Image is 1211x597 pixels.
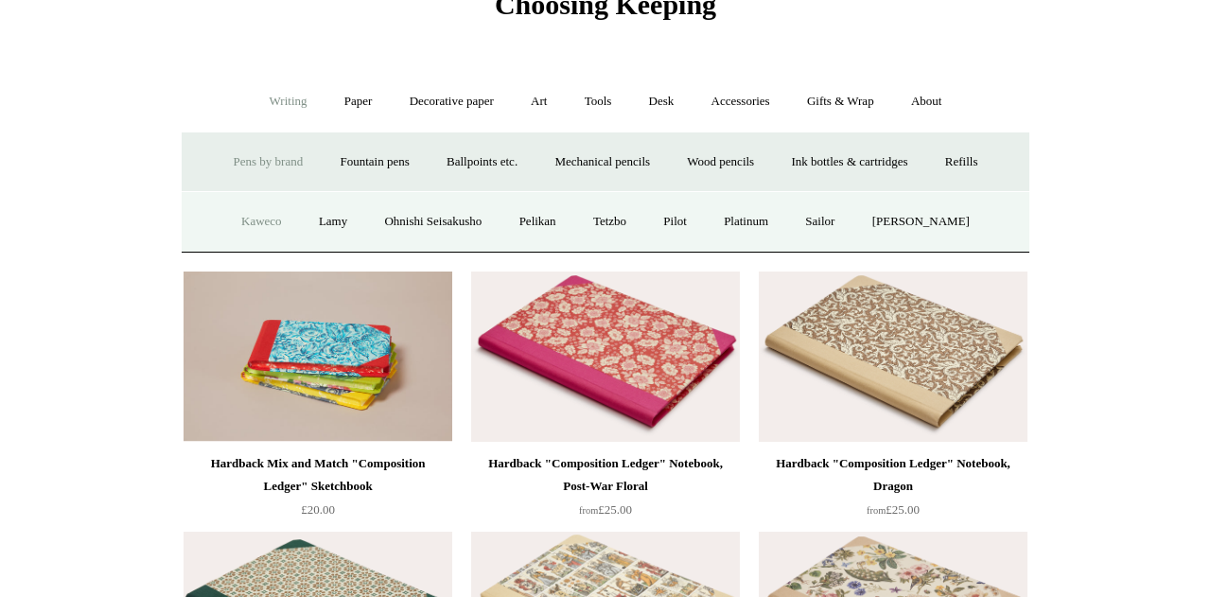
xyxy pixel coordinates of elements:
[646,197,704,247] a: Pilot
[476,452,735,498] div: Hardback "Composition Ledger" Notebook, Post-War Floral
[928,137,995,187] a: Refills
[763,452,1023,498] div: Hardback "Composition Ledger" Notebook, Dragon
[568,77,629,127] a: Tools
[759,272,1027,442] img: Hardback "Composition Ledger" Notebook, Dragon
[774,137,924,187] a: Ink bottles & cartridges
[253,77,325,127] a: Writing
[576,197,643,247] a: Tetzbo
[393,77,511,127] a: Decorative paper
[184,272,452,442] a: Hardback Mix and Match "Composition Ledger" Sketchbook Hardback Mix and Match "Composition Ledger...
[670,137,771,187] a: Wood pencils
[632,77,692,127] a: Desk
[788,197,851,247] a: Sailor
[759,452,1027,530] a: Hardback "Composition Ledger" Notebook, Dragon from£25.00
[471,272,740,442] a: Hardback "Composition Ledger" Notebook, Post-War Floral Hardback "Composition Ledger" Notebook, P...
[301,502,335,517] span: £20.00
[188,452,448,498] div: Hardback Mix and Match "Composition Ledger" Sketchbook
[694,77,787,127] a: Accessories
[327,77,390,127] a: Paper
[224,197,299,247] a: Kaweco
[790,77,891,127] a: Gifts & Wrap
[184,452,452,530] a: Hardback Mix and Match "Composition Ledger" Sketchbook £20.00
[867,502,920,517] span: £25.00
[579,505,598,516] span: from
[707,197,785,247] a: Platinum
[867,505,886,516] span: from
[217,137,321,187] a: Pens by brand
[323,137,426,187] a: Fountain pens
[502,197,573,247] a: Pelikan
[495,4,716,17] a: Choosing Keeping
[855,197,987,247] a: [PERSON_NAME]
[471,452,740,530] a: Hardback "Composition Ledger" Notebook, Post-War Floral from£25.00
[367,197,499,247] a: Ohnishi Seisakusho
[894,77,959,127] a: About
[759,272,1027,442] a: Hardback "Composition Ledger" Notebook, Dragon Hardback "Composition Ledger" Notebook, Dragon
[184,272,452,442] img: Hardback Mix and Match "Composition Ledger" Sketchbook
[514,77,564,127] a: Art
[471,272,740,442] img: Hardback "Composition Ledger" Notebook, Post-War Floral
[430,137,535,187] a: Ballpoints etc.
[537,137,667,187] a: Mechanical pencils
[302,197,364,247] a: Lamy
[579,502,632,517] span: £25.00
